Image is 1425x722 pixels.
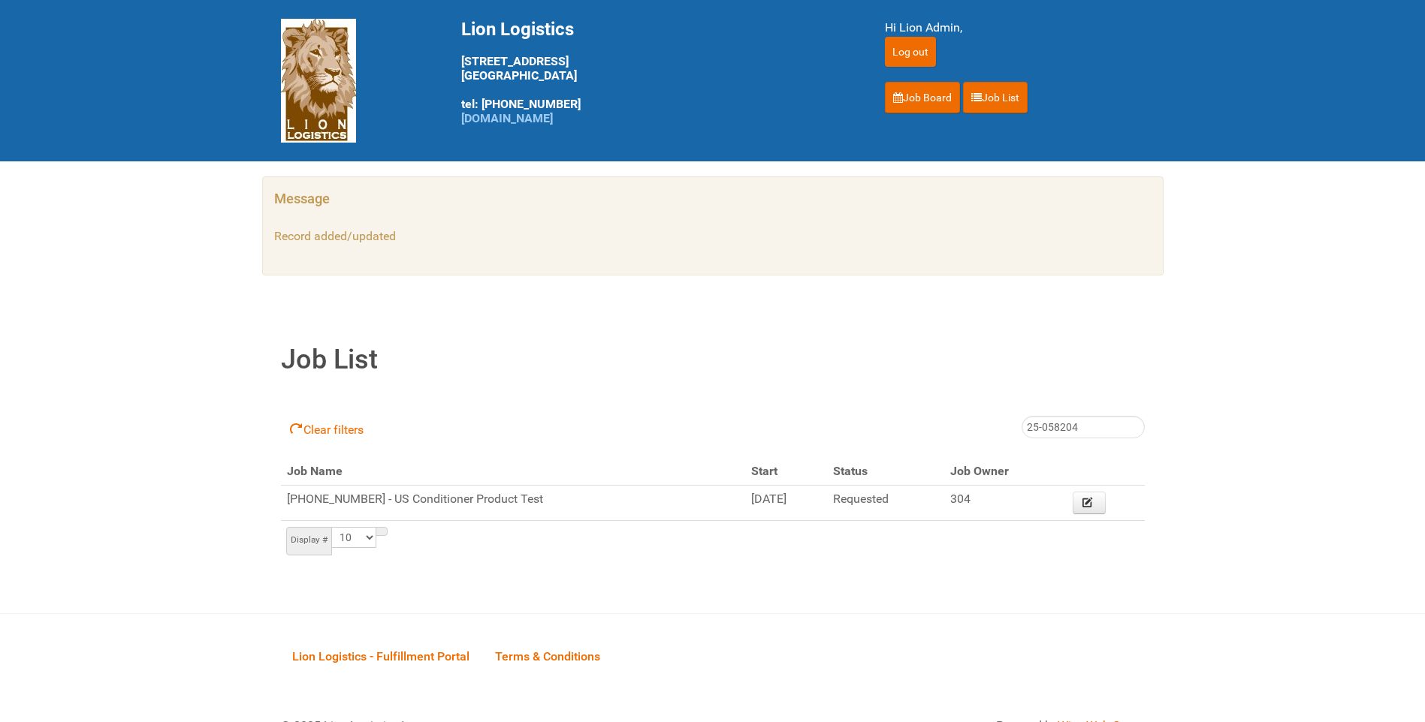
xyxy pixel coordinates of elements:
a: Terms & Conditions [484,633,611,679]
input: Log out [885,37,936,67]
span: Job Owner [950,464,1009,478]
a: [DOMAIN_NAME] [461,111,553,125]
a: Job List [963,82,1028,113]
p: Record added/updated [274,227,1152,245]
span: Lion Logistics [461,19,574,40]
td: 304 [944,485,1067,520]
a: Job Board [885,82,960,113]
span: Start [751,464,777,478]
span: Lion Logistics - Fulfillment Portal [292,649,469,663]
td: [DATE] [745,485,827,520]
td: Requested [827,485,944,520]
input: All [1022,416,1145,438]
div: [STREET_ADDRESS] [GEOGRAPHIC_DATA] tel: [PHONE_NUMBER] [461,19,847,125]
img: Lion Logistics [281,19,356,143]
h1: Job List [281,339,1145,380]
a: Lion Logistics [281,73,356,87]
span: Status [833,464,868,478]
a: Clear filters [281,417,373,441]
div: Hi Lion Admin, [885,19,1145,37]
span: Job Name [287,464,343,478]
td: [PHONE_NUMBER] - US Conditioner Product Test [281,485,746,520]
small: Display # [291,534,328,545]
h4: Message [274,188,1152,209]
a: Lion Logistics - Fulfillment Portal [281,633,481,679]
span: Terms & Conditions [495,649,600,663]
